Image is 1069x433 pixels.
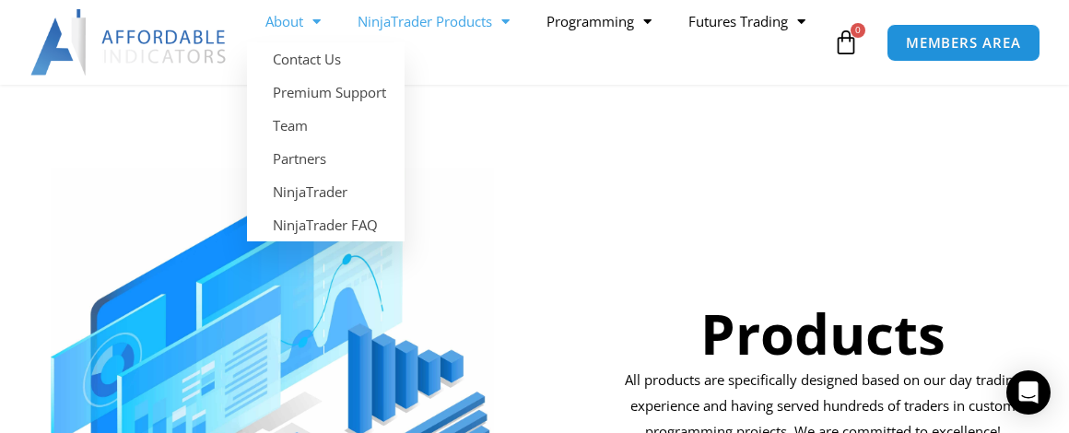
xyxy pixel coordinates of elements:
[247,76,405,109] a: Premium Support
[30,9,229,76] img: LogoAI | Affordable Indicators – NinjaTrader
[591,295,1055,372] h1: Products
[247,208,405,241] a: NinjaTrader FAQ
[906,36,1021,50] span: MEMBERS AREA
[1006,370,1051,415] div: Open Intercom Messenger
[247,42,405,241] ul: About
[247,142,405,175] a: Partners
[887,24,1040,62] a: MEMBERS AREA
[247,175,405,208] a: NinjaTrader
[851,23,865,38] span: 0
[805,16,887,69] a: 0
[247,109,405,142] a: Team
[247,42,405,76] a: Contact Us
